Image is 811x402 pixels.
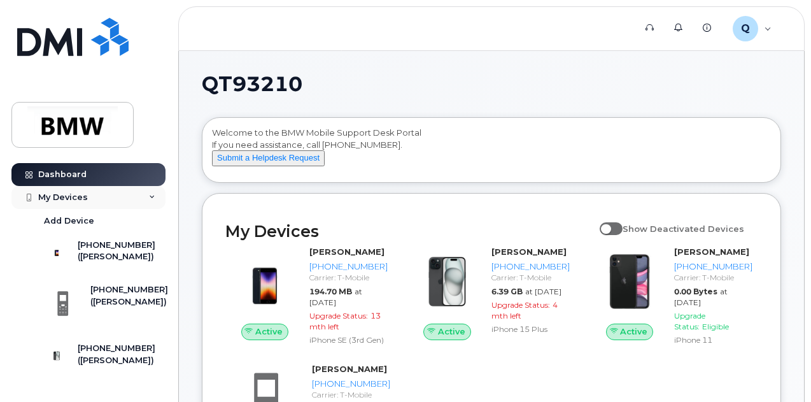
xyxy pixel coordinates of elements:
div: [PHONE_NUMBER] [309,261,388,273]
div: Carrier: T-Mobile [674,272,752,283]
button: Submit a Helpdesk Request [212,150,325,166]
span: 0.00 Bytes [674,287,717,296]
a: Active[PERSON_NAME][PHONE_NUMBER]Carrier: T-Mobile0.00 Bytesat [DATE]Upgrade Status:EligibleiPhon... [590,246,758,348]
span: at [DATE] [309,287,362,307]
span: 13 mth left [309,311,381,331]
span: Eligible [702,322,729,331]
div: iPhone SE (3rd Gen) [309,334,388,345]
span: at [DATE] [674,287,728,307]
div: [PHONE_NUMBER] [674,261,752,273]
input: Show Deactivated Devices [600,217,610,227]
div: Carrier: T-Mobile [491,272,570,283]
div: iPhone 15 Plus [491,324,570,334]
span: 6.39 GB [491,287,523,296]
span: Active [620,326,647,338]
div: Carrier: T-Mobile [309,272,388,283]
span: Show Deactivated Devices [623,224,744,234]
span: Upgrade Status: [491,300,550,310]
span: QT93210 [202,75,302,94]
span: Upgrade Status: [309,311,368,320]
img: iPhone_15_Black.png [418,252,477,311]
strong: [PERSON_NAME] [491,247,567,257]
h2: My Devices [225,222,593,241]
span: at [DATE] [525,287,561,296]
div: [PHONE_NUMBER] [312,378,390,390]
a: Active[PERSON_NAME][PHONE_NUMBER]Carrier: T-Mobile194.70 MBat [DATE]Upgrade Status:13 mth leftiPh... [225,246,393,348]
strong: [PERSON_NAME] [674,247,749,257]
span: Upgrade Status: [674,311,705,331]
div: Carrier: T-Mobile [312,389,390,400]
div: Welcome to the BMW Mobile Support Desk Portal If you need assistance, call [PHONE_NUMBER]. [212,127,771,178]
span: 4 mth left [491,300,558,320]
strong: [PERSON_NAME] [309,247,384,257]
div: iPhone 11 [674,334,752,345]
strong: [PERSON_NAME] [312,364,387,374]
img: iPhone_11.jpg [600,252,659,311]
span: Active [438,326,465,338]
img: image20231002-3703462-1angbar.jpeg [236,252,294,311]
iframe: Messenger Launcher [756,347,801,392]
a: Active[PERSON_NAME][PHONE_NUMBER]Carrier: T-Mobile6.39 GBat [DATE]Upgrade Status:4 mth leftiPhone... [408,246,575,340]
div: [PHONE_NUMBER] [491,261,570,273]
span: Active [255,326,283,338]
a: Submit a Helpdesk Request [212,152,325,162]
span: 194.70 MB [309,287,352,296]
